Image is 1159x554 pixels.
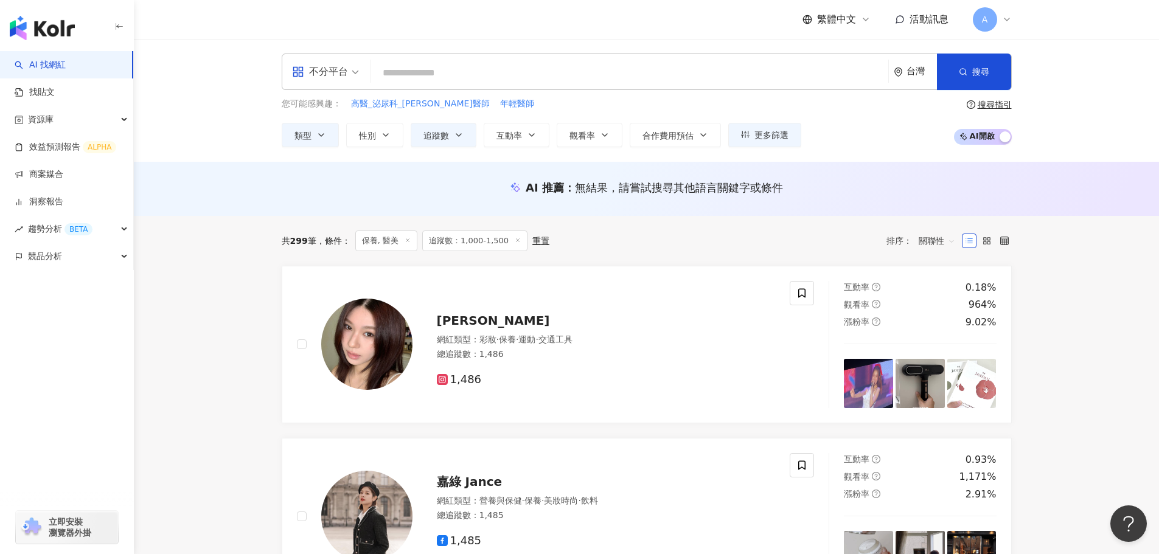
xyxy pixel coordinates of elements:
[894,68,903,77] span: environment
[437,495,776,507] div: 網紅類型 ：
[423,131,449,140] span: 追蹤數
[575,181,783,194] span: 無結果，請嘗試搜尋其他語言關鍵字或條件
[538,334,573,344] span: 交通工具
[437,535,482,547] span: 1,485
[969,298,997,311] div: 964%
[569,131,595,140] span: 觀看率
[484,123,549,147] button: 互動率
[959,470,996,483] div: 1,171%
[978,100,1012,109] div: 搜尋指引
[15,168,63,181] a: 商案媒合
[872,472,880,480] span: question-circle
[292,66,304,78] span: appstore
[844,472,869,482] span: 觀看率
[437,373,482,386] span: 1,486
[350,97,490,111] button: 高醫_泌尿科_[PERSON_NAME]醫師
[437,313,550,328] span: [PERSON_NAME]
[359,131,376,140] span: 性別
[15,225,23,234] span: rise
[907,66,937,77] div: 台灣
[919,231,955,251] span: 關聯性
[982,13,988,26] span: A
[872,490,880,498] span: question-circle
[642,131,694,140] span: 合作費用預估
[499,97,535,111] button: 年輕醫師
[896,359,945,408] img: post-image
[544,496,578,505] span: 美妝時尚
[49,516,91,538] span: 立即安裝 瀏覽器外掛
[355,230,417,251] span: 保養, 醫美
[437,348,776,361] div: 總追蹤數 ： 1,486
[532,236,549,246] div: 重置
[630,123,721,147] button: 合作費用預估
[844,359,893,408] img: post-image
[290,236,308,246] span: 299
[518,334,535,344] span: 運動
[15,141,116,153] a: 效益預測報告ALPHA
[1110,505,1147,542] iframe: Help Scout Beacon - Open
[754,130,788,140] span: 更多篩選
[966,281,997,294] div: 0.18%
[10,16,75,40] img: logo
[28,215,92,243] span: 趨勢分析
[282,123,339,147] button: 類型
[479,334,496,344] span: 彩妝
[844,454,869,464] span: 互動率
[64,223,92,235] div: BETA
[422,230,527,251] span: 追蹤數：1,000-1,500
[947,359,997,408] img: post-image
[872,283,880,291] span: question-circle
[844,489,869,499] span: 漲粉率
[817,13,856,26] span: 繁體中文
[294,131,312,140] span: 類型
[886,231,962,251] div: 排序：
[844,282,869,292] span: 互動率
[437,510,776,522] div: 總追蹤數 ： 1,485
[541,496,544,505] span: ·
[578,496,580,505] span: ·
[966,316,997,329] div: 9.02%
[28,243,62,270] span: 競品分析
[15,86,55,99] a: 找貼文
[282,98,341,110] span: 您可能感興趣：
[516,334,518,344] span: ·
[479,496,522,505] span: 營養與保健
[321,299,412,390] img: KOL Avatar
[437,334,776,346] div: 網紅類型 ：
[872,300,880,308] span: question-circle
[728,123,801,147] button: 更多篩選
[967,100,975,109] span: question-circle
[872,455,880,463] span: question-circle
[496,131,522,140] span: 互動率
[437,474,503,489] span: 嘉綠 Jance
[282,236,316,246] div: 共 筆
[499,334,516,344] span: 保養
[15,59,66,71] a: searchAI 找網紅
[872,317,880,326] span: question-circle
[972,67,989,77] span: 搜尋
[28,106,54,133] span: 資源庫
[15,196,63,208] a: 洞察報告
[526,180,783,195] div: AI 推薦 ：
[557,123,622,147] button: 觀看率
[351,98,490,110] span: 高醫_泌尿科_[PERSON_NAME]醫師
[19,518,43,537] img: chrome extension
[844,317,869,327] span: 漲粉率
[524,496,541,505] span: 保養
[910,13,948,25] span: 活動訊息
[292,62,348,81] div: 不分平台
[496,334,499,344] span: ·
[522,496,524,505] span: ·
[316,236,350,246] span: 條件 ：
[966,488,997,501] div: 2.91%
[937,54,1011,90] button: 搜尋
[581,496,598,505] span: 飲料
[411,123,476,147] button: 追蹤數
[966,453,997,466] div: 0.93%
[282,266,1012,423] a: KOL Avatar[PERSON_NAME]網紅類型：彩妝·保養·運動·交通工具總追蹤數：1,4861,486互動率question-circle0.18%觀看率question-circle...
[500,98,534,110] span: 年輕醫師
[535,334,538,344] span: ·
[346,123,403,147] button: 性別
[844,300,869,310] span: 觀看率
[16,511,118,544] a: chrome extension立即安裝 瀏覽器外掛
